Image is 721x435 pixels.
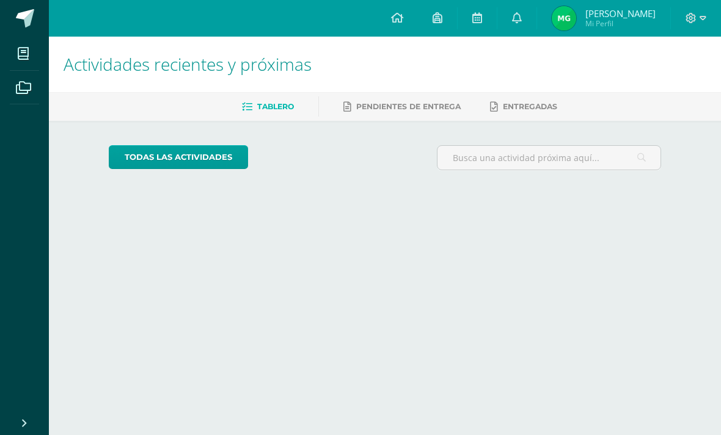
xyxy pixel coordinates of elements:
[257,102,294,111] span: Tablero
[109,145,248,169] a: todas las Actividades
[64,52,312,76] span: Actividades recientes y próximas
[343,97,461,117] a: Pendientes de entrega
[490,97,557,117] a: Entregadas
[242,97,294,117] a: Tablero
[437,146,661,170] input: Busca una actividad próxima aquí...
[503,102,557,111] span: Entregadas
[552,6,576,31] img: 513a5fb36f0f51b28d8b6154c48f5937.png
[356,102,461,111] span: Pendientes de entrega
[585,18,656,29] span: Mi Perfil
[585,7,656,20] span: [PERSON_NAME]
